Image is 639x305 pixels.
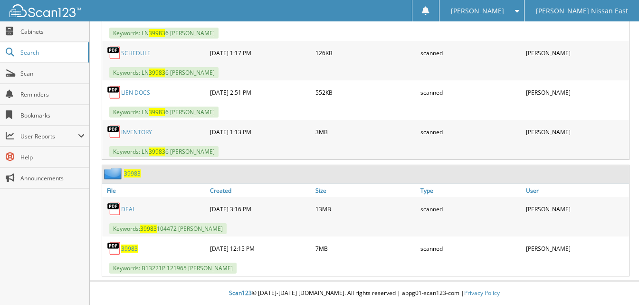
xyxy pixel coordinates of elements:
[107,85,121,99] img: PDF.png
[524,43,629,62] div: [PERSON_NAME]
[109,28,219,39] span: Keywords: LN 6 [PERSON_NAME]
[107,125,121,139] img: PDF.png
[464,289,500,297] a: Privacy Policy
[121,128,152,136] a: INVENTORY
[536,8,628,14] span: [PERSON_NAME] Nissan East
[10,4,81,17] img: scan123-logo-white.svg
[121,49,151,57] a: SCHEDULE
[109,223,227,234] span: Keywords: 104472 [PERSON_NAME]
[591,259,639,305] iframe: Chat Widget
[124,169,141,177] a: 39983
[121,89,150,97] a: LIEN DOCS
[20,90,85,98] span: Reminders
[149,29,165,37] span: 39983
[208,43,313,62] div: [DATE] 1:17 PM
[208,122,313,141] div: [DATE] 1:13 PM
[524,239,629,258] div: [PERSON_NAME]
[208,184,313,197] a: Created
[418,122,524,141] div: scanned
[20,153,85,161] span: Help
[418,83,524,102] div: scanned
[149,108,165,116] span: 39983
[20,174,85,182] span: Announcements
[90,282,639,305] div: © [DATE]-[DATE] [DOMAIN_NAME]. All rights reserved | appg01-scan123-com |
[121,245,138,253] a: 39983
[451,8,504,14] span: [PERSON_NAME]
[208,199,313,218] div: [DATE] 3:16 PM
[109,146,219,157] span: Keywords: LN 6 [PERSON_NAME]
[524,122,629,141] div: [PERSON_NAME]
[140,225,157,233] span: 39983
[121,205,135,213] a: DEAL
[104,167,124,179] img: folder2.png
[107,46,121,60] img: PDF.png
[524,199,629,218] div: [PERSON_NAME]
[109,107,219,118] span: Keywords: LN 6 [PERSON_NAME]
[313,239,419,258] div: 7MB
[313,122,419,141] div: 3MB
[20,111,85,119] span: Bookmarks
[418,239,524,258] div: scanned
[109,263,237,274] span: Keywords: B13221P 121965 [PERSON_NAME]
[418,199,524,218] div: scanned
[20,49,83,57] span: Search
[524,184,629,197] a: User
[208,239,313,258] div: [DATE] 12:15 PM
[418,184,524,197] a: Type
[20,28,85,36] span: Cabinets
[107,202,121,216] img: PDF.png
[149,148,165,156] span: 39983
[313,43,419,62] div: 126KB
[229,289,252,297] span: Scan123
[20,132,78,140] span: User Reports
[418,43,524,62] div: scanned
[149,69,165,77] span: 39983
[107,241,121,256] img: PDF.png
[524,83,629,102] div: [PERSON_NAME]
[313,83,419,102] div: 552KB
[102,184,208,197] a: File
[313,184,419,197] a: Size
[313,199,419,218] div: 13MB
[109,67,219,78] span: Keywords: LN 6 [PERSON_NAME]
[20,69,85,78] span: Scan
[208,83,313,102] div: [DATE] 2:51 PM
